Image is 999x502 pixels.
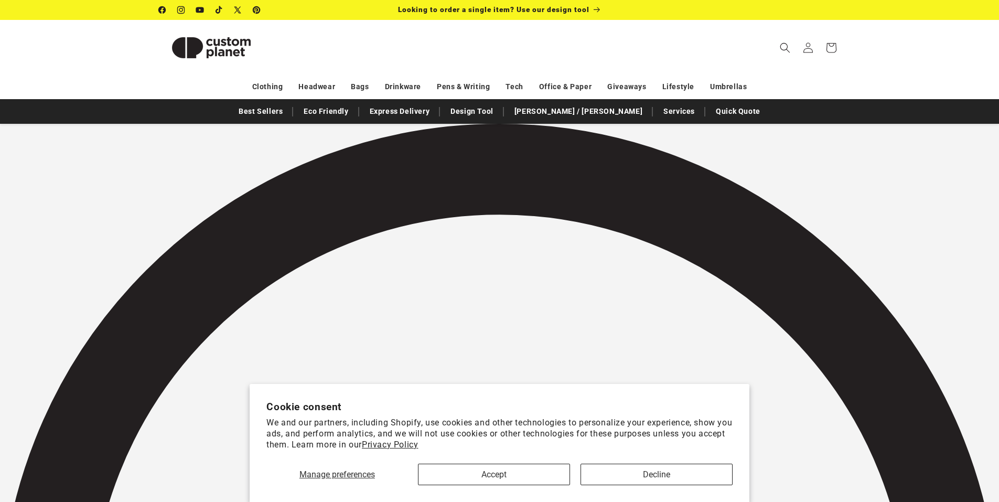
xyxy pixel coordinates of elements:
[155,20,267,75] a: Custom Planet
[710,78,747,96] a: Umbrellas
[506,78,523,96] a: Tech
[351,78,369,96] a: Bags
[299,469,375,479] span: Manage preferences
[298,102,353,121] a: Eco Friendly
[418,464,570,485] button: Accept
[607,78,646,96] a: Giveaways
[581,464,733,485] button: Decline
[947,452,999,502] iframe: Chat Widget
[662,78,694,96] a: Lifestyle
[266,464,407,485] button: Manage preferences
[364,102,435,121] a: Express Delivery
[252,78,283,96] a: Clothing
[774,36,797,59] summary: Search
[398,5,589,14] span: Looking to order a single item? Use our design tool
[445,102,499,121] a: Design Tool
[266,418,733,450] p: We and our partners, including Shopify, use cookies and other technologies to personalize your ex...
[539,78,592,96] a: Office & Paper
[362,440,418,450] a: Privacy Policy
[509,102,648,121] a: [PERSON_NAME] / [PERSON_NAME]
[711,102,766,121] a: Quick Quote
[298,78,335,96] a: Headwear
[266,401,733,413] h2: Cookie consent
[233,102,288,121] a: Best Sellers
[385,78,421,96] a: Drinkware
[159,24,264,71] img: Custom Planet
[437,78,490,96] a: Pens & Writing
[658,102,700,121] a: Services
